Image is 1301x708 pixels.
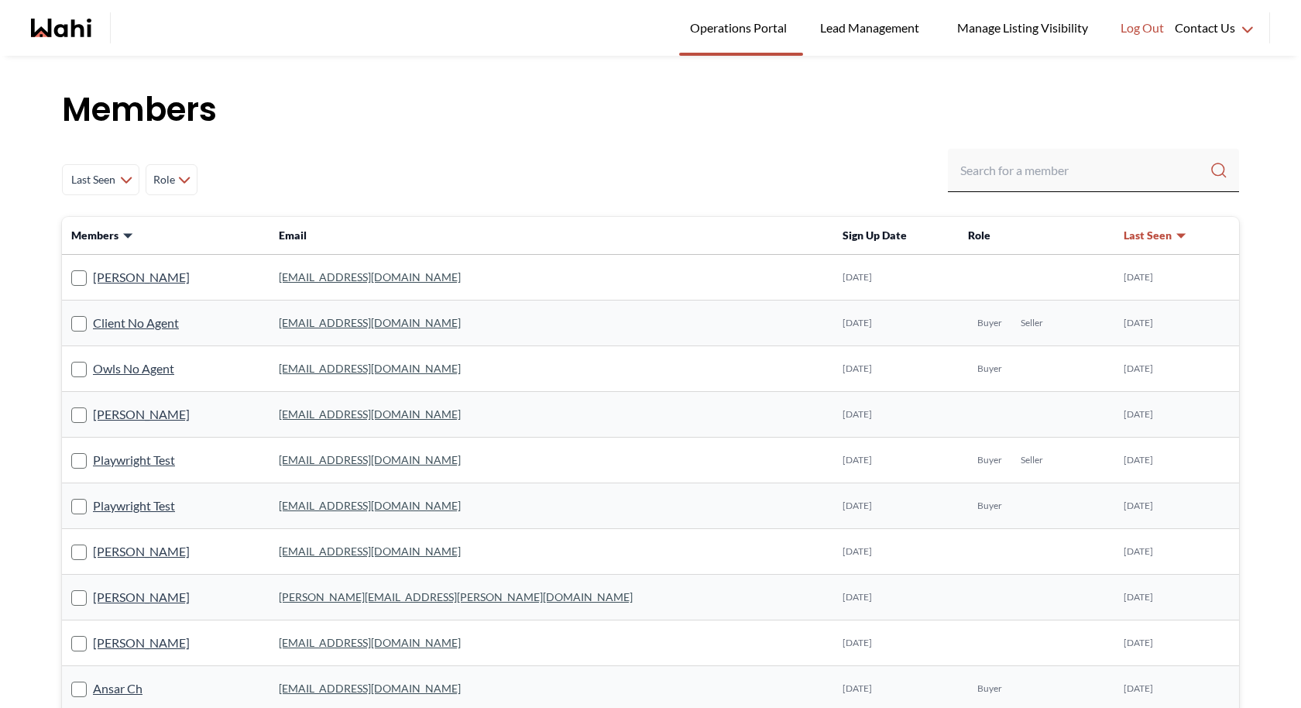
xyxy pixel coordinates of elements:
input: Search input [960,156,1210,184]
a: [PERSON_NAME] [93,587,190,607]
td: [DATE] [1114,301,1239,346]
td: [DATE] [833,483,959,529]
td: [DATE] [833,301,959,346]
a: [EMAIL_ADDRESS][DOMAIN_NAME] [279,362,461,375]
span: Last Seen [69,166,117,194]
a: Ansar Ch [93,679,142,699]
td: [DATE] [1114,620,1239,666]
a: [EMAIL_ADDRESS][DOMAIN_NAME] [279,316,461,329]
span: Email [279,229,307,242]
td: [DATE] [833,529,959,575]
span: Buyer [977,500,1002,512]
td: [DATE] [1114,346,1239,392]
span: Last Seen [1124,228,1172,243]
td: [DATE] [833,392,959,438]
span: Role [968,229,990,242]
a: [EMAIL_ADDRESS][DOMAIN_NAME] [279,636,461,649]
a: [EMAIL_ADDRESS][DOMAIN_NAME] [279,270,461,284]
span: Buyer [977,317,1002,329]
span: Buyer [977,363,1002,375]
button: Members [71,228,134,243]
span: Manage Listing Visibility [953,18,1093,38]
a: Playwright Test [93,496,175,516]
a: [EMAIL_ADDRESS][DOMAIN_NAME] [279,499,461,512]
td: [DATE] [1114,392,1239,438]
td: [DATE] [1114,575,1239,620]
a: [EMAIL_ADDRESS][DOMAIN_NAME] [279,407,461,421]
span: Members [71,228,118,243]
a: [PERSON_NAME] [93,267,190,287]
a: Owls No Agent [93,359,174,379]
h1: Members [62,87,1239,133]
a: [PERSON_NAME] [93,633,190,653]
span: Role [153,166,175,194]
span: Buyer [977,682,1002,695]
td: [DATE] [1114,529,1239,575]
a: [PERSON_NAME] [93,404,190,424]
td: [DATE] [1114,483,1239,529]
td: [DATE] [1114,438,1239,483]
td: [DATE] [833,620,959,666]
span: Log Out [1121,18,1164,38]
td: [DATE] [833,255,959,301]
a: [PERSON_NAME][EMAIL_ADDRESS][PERSON_NAME][DOMAIN_NAME] [279,590,633,603]
span: Sign Up Date [843,229,907,242]
a: [EMAIL_ADDRESS][DOMAIN_NAME] [279,545,461,558]
a: [PERSON_NAME] [93,541,190,562]
span: Seller [1021,317,1043,329]
span: Buyer [977,454,1002,466]
button: Last Seen [1124,228,1187,243]
span: Operations Portal [690,18,792,38]
td: [DATE] [833,575,959,620]
td: [DATE] [1114,255,1239,301]
td: [DATE] [833,438,959,483]
span: Lead Management [820,18,925,38]
a: Wahi homepage [31,19,91,37]
a: [EMAIL_ADDRESS][DOMAIN_NAME] [279,453,461,466]
a: Client No Agent [93,313,179,333]
td: [DATE] [833,346,959,392]
a: Playwright Test [93,450,175,470]
span: Seller [1021,454,1043,466]
a: [EMAIL_ADDRESS][DOMAIN_NAME] [279,682,461,695]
